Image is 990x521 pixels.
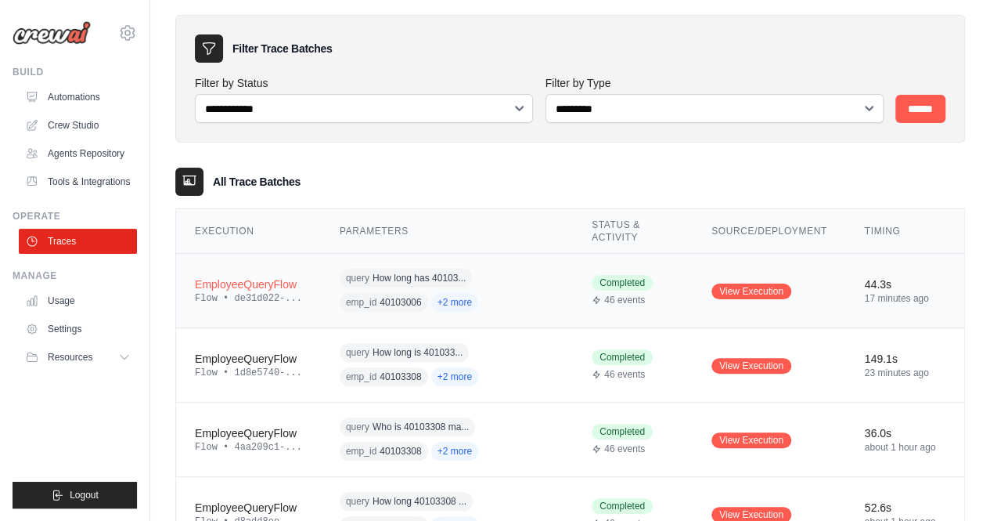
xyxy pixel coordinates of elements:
span: Resources [48,351,92,364]
span: Completed [592,349,653,365]
div: query: How long is 40103308 is in ABI?, emp_id: 40103308, filter: {}, entities: {} [340,341,554,389]
span: emp_id [346,371,376,383]
span: Completed [592,275,653,291]
div: Flow • 4aa209c1-... [195,441,302,454]
span: 46 events [604,294,645,306]
span: How long is 401033... [373,346,463,359]
span: 40103308 [380,371,421,383]
div: 17 minutes ago [865,292,945,305]
div: 44.3s [865,277,945,292]
th: Timing [846,209,964,254]
th: Execution [176,209,321,254]
a: View Execution [711,358,791,374]
span: +2 more [431,442,478,461]
label: Filter by Status [195,75,533,91]
span: emp_id [346,296,376,309]
a: Agents Repository [19,141,137,166]
tr: View details for EmployeeQueryFlow execution [176,254,964,328]
div: query: Who is 40103308 manager?, emp_id: 40103308, filter: {}, entities: {} [340,415,554,464]
div: about 1 hour ago [865,441,945,454]
h3: Filter Trace Batches [232,41,332,56]
div: 52.6s [865,500,945,516]
div: EmployeeQueryFlow [195,277,302,292]
a: Settings [19,317,137,342]
div: EmployeeQueryFlow [195,425,302,441]
span: How long has 40103... [373,272,466,284]
span: 46 events [604,368,645,381]
button: Resources [19,345,137,370]
span: query [346,272,369,284]
span: +2 more [431,367,478,386]
div: Manage [13,270,137,282]
a: View Execution [711,432,791,448]
span: 40103006 [380,296,421,309]
span: emp_id [346,445,376,458]
a: Automations [19,85,137,110]
div: Flow • de31d022-... [195,292,302,305]
span: How long 40103308 ... [373,495,466,508]
span: +2 more [431,293,478,312]
a: Usage [19,288,137,313]
span: Logout [70,489,99,501]
span: Who is 40103308 ma... [373,421,469,433]
a: Crew Studio [19,113,137,138]
img: Logo [13,21,91,45]
span: Completed [592,498,653,514]
th: Source/Deployment [693,209,846,254]
span: Completed [592,424,653,440]
div: query: How long has 40103006 been in ABI?, emp_id: 40103006, filter: {}, entities: {} [340,266,554,315]
a: Traces [19,229,137,254]
a: Tools & Integrations [19,169,137,194]
span: 46 events [604,443,645,455]
tr: View details for EmployeeQueryFlow execution [176,403,964,477]
div: 23 minutes ago [865,367,945,379]
th: Status & Activity [573,209,693,254]
span: query [346,346,369,359]
label: Filter by Type [545,75,884,91]
div: Flow • 1d8e5740-... [195,367,302,379]
div: EmployeeQueryFlow [195,500,302,516]
th: Parameters [321,209,573,254]
tr: View details for EmployeeQueryFlow execution [176,328,964,403]
div: Build [13,66,137,78]
div: EmployeeQueryFlow [195,351,302,367]
span: 40103308 [380,445,421,458]
a: View Execution [711,284,791,299]
div: 149.1s [865,351,945,367]
h3: All Trace Batches [213,174,301,190]
div: Operate [13,210,137,223]
button: Logout [13,482,137,508]
div: 36.0s [865,425,945,441]
span: query [346,495,369,508]
span: query [346,421,369,433]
